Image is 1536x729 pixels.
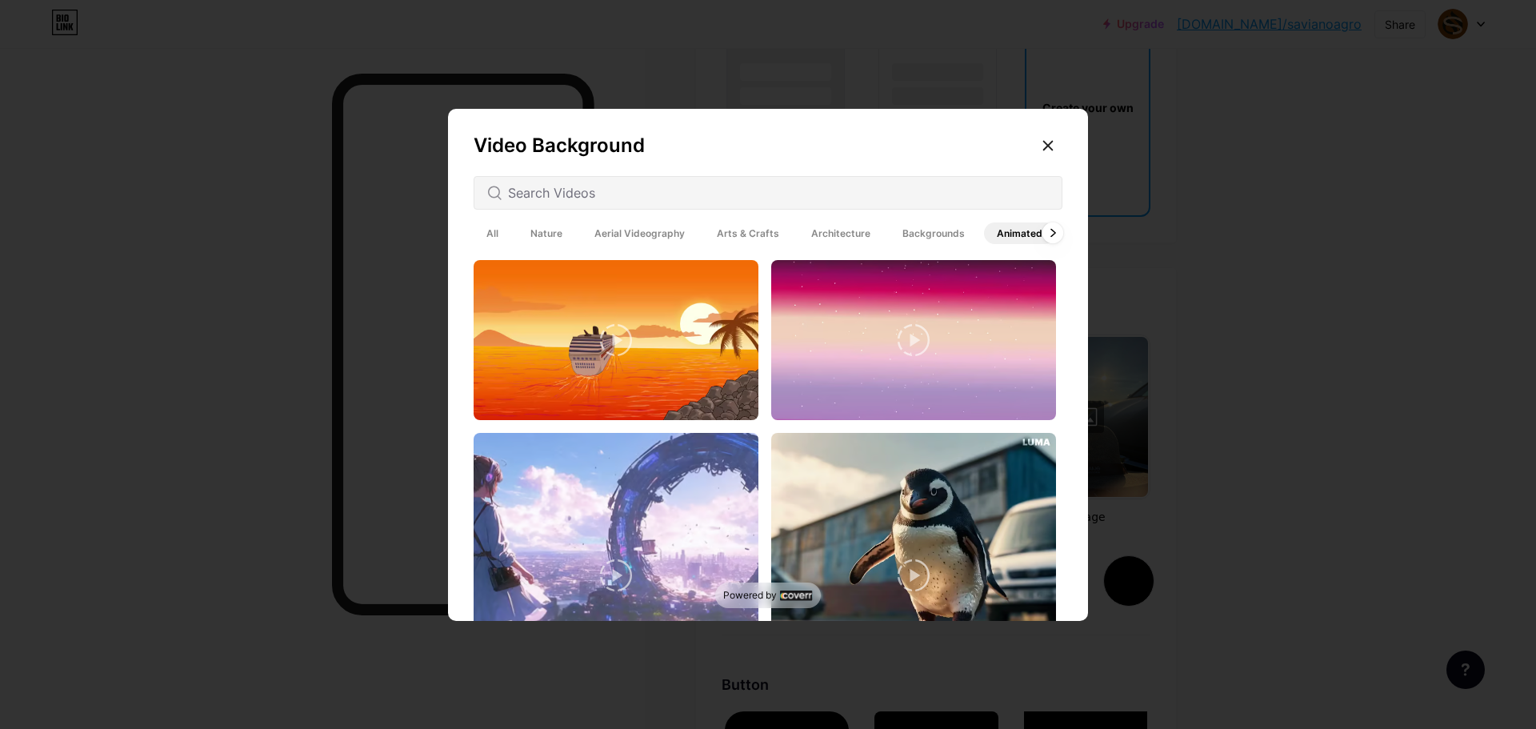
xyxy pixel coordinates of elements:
[474,222,511,244] span: All
[582,222,698,244] span: Aerial Videography
[723,589,777,602] span: Powered by
[704,222,792,244] span: Arts & Crafts
[474,134,645,157] span: Video Background
[518,222,575,244] span: Nature
[508,183,1049,202] input: Search Videos
[890,222,978,244] span: Backgrounds
[798,222,883,244] span: Architecture
[984,222,1055,244] span: Animated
